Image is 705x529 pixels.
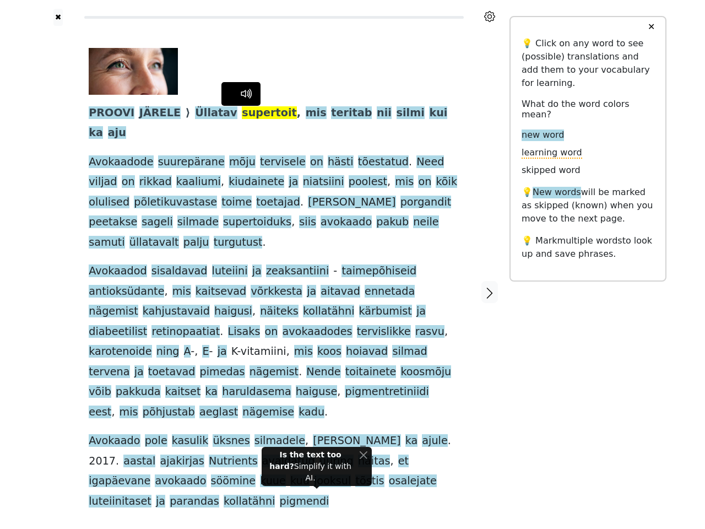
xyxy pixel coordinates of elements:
span: supertoiduks [223,215,291,229]
span: silmadele [254,434,305,448]
span: Nende [306,365,340,379]
span: pigmendi [280,495,329,509]
span: Lisaks [228,325,261,339]
span: - [209,345,213,359]
span: - [191,345,194,359]
span: põhjustab [143,406,195,419]
h6: What do the word colors mean? [522,99,654,120]
span: mis [120,406,138,419]
span: pimedas [200,365,245,379]
span: tervislikke [357,325,411,339]
span: hästi [328,155,354,169]
span: aastal [123,455,155,468]
span: kõik [436,175,457,189]
span: new word [522,129,564,141]
span: , [286,345,290,359]
span: teritab [331,106,372,120]
span: ja [218,345,227,359]
span: ja [289,175,298,189]
span: JÄRELE [139,106,181,120]
span: silmad [392,345,427,359]
span: on [122,175,135,189]
span: taimepõhiseid [341,264,416,278]
span: aju [108,126,126,140]
button: Close [359,449,367,461]
span: siis [299,215,316,229]
span: kaitsevad [196,285,246,299]
span: põletikuvastase [134,196,217,209]
span: A [184,345,191,359]
span: avokaado [155,474,206,488]
span: koosmõju [400,365,451,379]
span: , [164,285,167,299]
span: kiudainete [229,175,284,189]
span: avokaado [321,215,372,229]
span: . [300,196,303,209]
span: luteiini [212,264,248,278]
span: Avokaado [89,434,140,448]
span: nii [377,106,392,120]
span: ja [307,285,316,299]
span: diabeetilist [89,325,147,339]
span: kollatähni [224,495,275,509]
span: toetajad [256,196,300,209]
span: . [448,434,451,448]
span: learning word [522,147,582,159]
span: on [310,155,323,169]
span: koos [317,345,341,359]
span: . [116,455,119,468]
span: supertoit [242,106,296,120]
span: , [297,106,301,120]
span: nägemist [250,365,299,379]
span: näiteks [260,305,299,319]
span: Need [416,155,444,169]
span: neile [413,215,438,229]
span: ja [156,495,165,509]
span: pakkuda [116,385,161,399]
p: 💡 will be marked as skipped (known) when you move to the next page. [522,186,654,225]
span: igapäevane [89,474,150,488]
span: zeaksantiini [266,264,329,278]
span: . [262,236,265,250]
span: poolest [349,175,387,189]
span: , [221,175,224,189]
span: Avokaadod [89,264,147,278]
span: on [265,325,278,339]
span: toime [221,196,252,209]
span: nägemise [242,406,294,419]
span: kuue [260,474,286,488]
span: tõestatud [358,155,409,169]
span: samuti [89,236,124,250]
span: parandas [170,495,219,509]
button: ✕ [641,17,661,37]
p: 💡 Mark to look up and save phrases. [522,234,654,261]
span: tervisele [260,155,306,169]
span: osalejate [389,474,437,488]
span: hoiavad [346,345,388,359]
span: haigusi [214,305,252,319]
a: ✖ [53,9,63,26]
span: . [409,155,412,169]
span: ⟩ [186,106,191,120]
span: ning [156,345,180,359]
span: olulised [89,196,129,209]
span: aitavad [321,285,360,299]
span: kadu [299,406,324,419]
span: kui [429,106,447,120]
span: kahjustavaid [143,305,210,319]
span: , [252,305,256,319]
span: on [418,175,431,189]
span: üllatavalt [129,236,179,250]
div: Simplify it with AI. [266,449,355,484]
span: peetakse [89,215,137,229]
span: - [333,264,337,278]
span: viljad [89,175,117,189]
span: kasulik [172,434,208,448]
span: . [220,325,223,339]
span: karotenoide [89,345,151,359]
span: , [387,175,391,189]
span: . [324,406,328,419]
span: ka [89,126,103,140]
span: sisaldavad [151,264,208,278]
span: üksnes [213,434,250,448]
